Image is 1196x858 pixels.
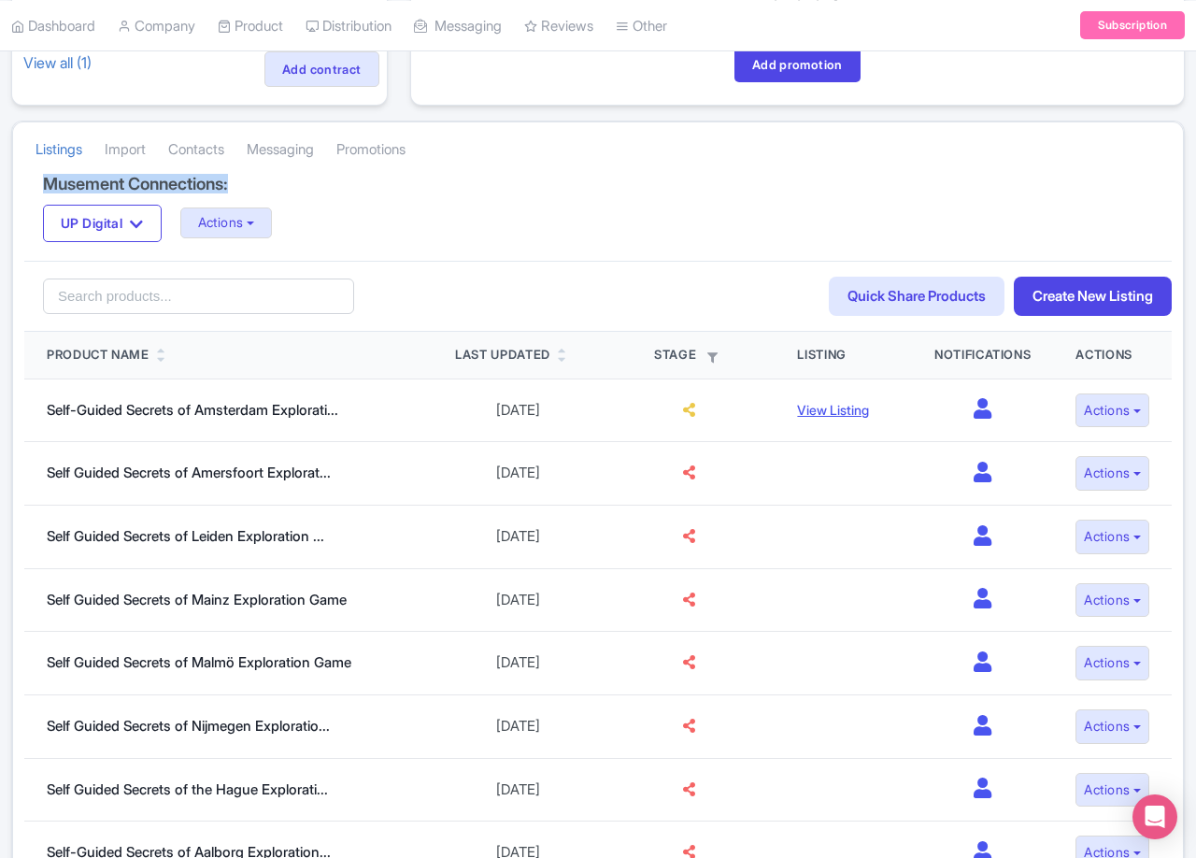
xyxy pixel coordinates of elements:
[47,346,149,365] div: Product Name
[1132,794,1177,839] div: Open Intercom Messenger
[20,50,95,76] a: View all (1)
[734,47,861,82] a: Add promotion
[264,51,379,87] a: Add contract
[1075,520,1149,554] button: Actions
[797,402,869,418] a: View Listing
[1075,773,1149,808] button: Actions
[43,205,162,242] button: UP Digital
[433,506,604,569] td: [DATE]
[47,717,330,735] a: Self Guided Secrets of Nijmegen Exploratio...
[433,379,604,442] td: [DATE]
[47,464,331,481] a: Self Guided Secrets of Amersfoort Explorat...
[912,332,1053,379] th: Notifications
[47,653,351,671] a: Self Guided Secrets of Malmö Exploration Game
[1075,583,1149,618] button: Actions
[247,124,314,176] a: Messaging
[1075,393,1149,428] button: Actions
[47,591,347,608] a: Self Guided Secrets of Mainz Exploration Game
[1014,277,1172,317] a: Create New Listing
[1080,11,1185,39] a: Subscription
[43,279,354,314] input: Search products...
[707,352,718,363] i: Filter by stage
[47,401,338,419] a: Self-Guided Secrets of Amsterdam Explorati...
[336,124,406,176] a: Promotions
[1075,646,1149,680] button: Actions
[47,527,324,545] a: Self Guided Secrets of Leiden Exploration ...
[105,124,146,176] a: Import
[43,175,1153,193] h4: Musement Connections:
[775,332,912,379] th: Listing
[433,695,604,759] td: [DATE]
[433,632,604,695] td: [DATE]
[168,124,224,176] a: Contacts
[180,207,273,238] button: Actions
[36,124,82,176] a: Listings
[1053,332,1172,379] th: Actions
[433,442,604,506] td: [DATE]
[433,568,604,632] td: [DATE]
[47,780,328,798] a: Self Guided Secrets of the Hague Explorati...
[1075,709,1149,744] button: Actions
[626,346,752,365] div: Stage
[1075,456,1149,491] button: Actions
[433,758,604,822] td: [DATE]
[455,346,550,365] div: Last Updated
[829,277,1004,317] a: Quick Share Products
